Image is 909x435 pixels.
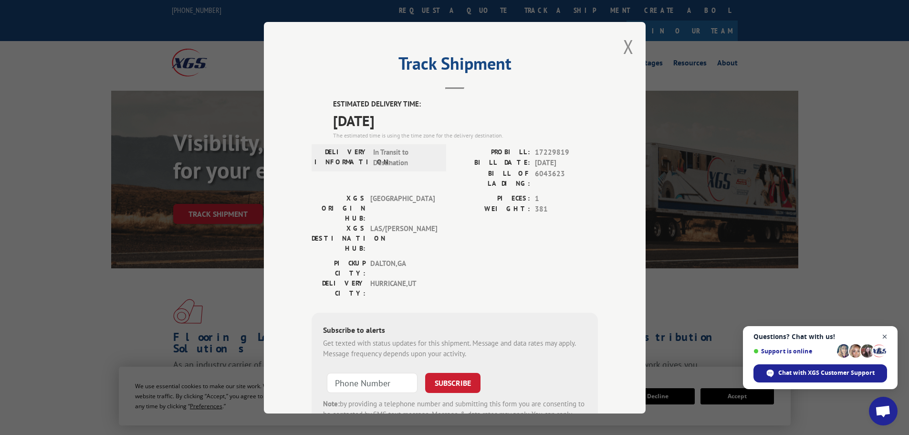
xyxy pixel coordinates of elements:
span: DALTON , GA [370,258,435,278]
span: In Transit to Destination [373,147,438,168]
div: by providing a telephone number and submitting this form you are consenting to be contacted by SM... [323,398,586,431]
label: BILL DATE: [455,158,530,169]
div: Chat with XGS Customer Support [753,364,887,382]
button: Close modal [623,34,634,59]
span: 1 [535,193,598,204]
span: 17229819 [535,147,598,158]
label: ESTIMATED DELIVERY TIME: [333,99,598,110]
label: BILL OF LADING: [455,168,530,188]
div: Subscribe to alerts [323,324,586,338]
span: LAS/[PERSON_NAME] [370,223,435,253]
label: DELIVERY INFORMATION: [314,147,368,168]
label: DELIVERY CITY: [312,278,366,298]
label: PROBILL: [455,147,530,158]
span: HURRICANE , UT [370,278,435,298]
span: [GEOGRAPHIC_DATA] [370,193,435,223]
label: XGS DESTINATION HUB: [312,223,366,253]
span: Support is online [753,348,834,355]
label: WEIGHT: [455,204,530,215]
label: PICKUP CITY: [312,258,366,278]
span: [DATE] [333,109,598,131]
span: Close chat [879,331,891,343]
span: [DATE] [535,158,598,169]
div: Open chat [869,397,898,425]
h2: Track Shipment [312,57,598,75]
div: The estimated time is using the time zone for the delivery destination. [333,131,598,139]
span: Questions? Chat with us! [753,333,887,340]
label: PIECES: [455,193,530,204]
label: XGS ORIGIN HUB: [312,193,366,223]
span: 6043623 [535,168,598,188]
button: SUBSCRIBE [425,372,481,393]
div: Get texted with status updates for this shipment. Message and data rates may apply. Message frequ... [323,338,586,359]
span: 381 [535,204,598,215]
strong: Note: [323,399,340,408]
input: Phone Number [327,372,418,393]
span: Chat with XGS Customer Support [778,369,875,377]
